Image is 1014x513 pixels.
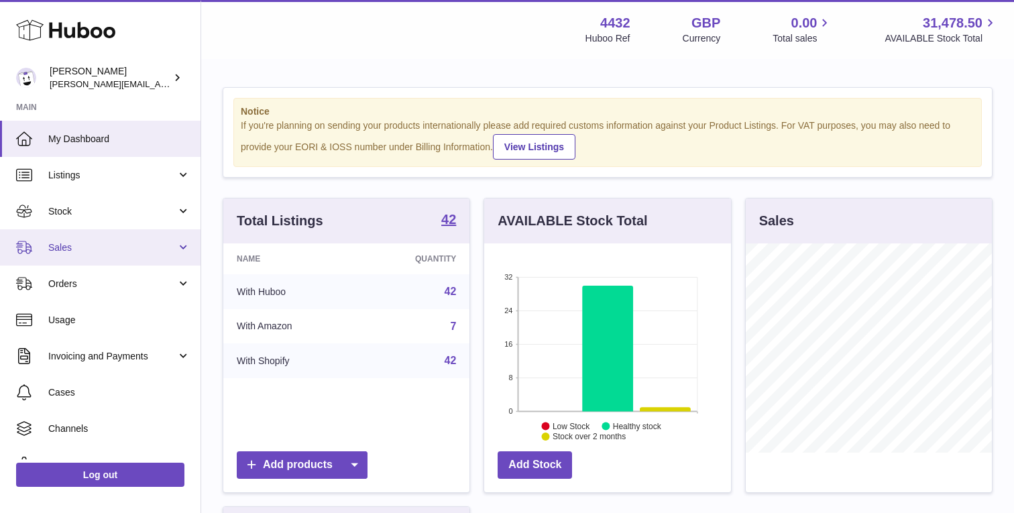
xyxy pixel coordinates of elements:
[613,421,662,431] text: Healthy stock
[683,32,721,45] div: Currency
[493,134,575,160] a: View Listings
[48,350,176,363] span: Invoicing and Payments
[16,463,184,487] a: Log out
[445,286,457,297] a: 42
[223,343,358,378] td: With Shopify
[48,386,190,399] span: Cases
[48,422,190,435] span: Channels
[223,274,358,309] td: With Huboo
[223,243,358,274] th: Name
[505,306,513,315] text: 24
[237,212,323,230] h3: Total Listings
[48,241,176,254] span: Sales
[48,278,176,290] span: Orders
[223,309,358,344] td: With Amazon
[885,14,998,45] a: 31,478.50 AVAILABLE Stock Total
[585,32,630,45] div: Huboo Ref
[48,169,176,182] span: Listings
[791,14,818,32] span: 0.00
[441,213,456,229] a: 42
[48,205,176,218] span: Stock
[885,32,998,45] span: AVAILABLE Stock Total
[553,421,590,431] text: Low Stock
[773,32,832,45] span: Total sales
[505,340,513,348] text: 16
[509,374,513,382] text: 8
[498,451,572,479] a: Add Stock
[241,105,974,118] strong: Notice
[553,432,626,441] text: Stock over 2 months
[600,14,630,32] strong: 4432
[50,65,170,91] div: [PERSON_NAME]
[16,68,36,88] img: akhil@amalachai.com
[691,14,720,32] strong: GBP
[509,407,513,415] text: 0
[48,133,190,146] span: My Dashboard
[505,273,513,281] text: 32
[498,212,647,230] h3: AVAILABLE Stock Total
[48,459,190,471] span: Settings
[237,451,368,479] a: Add products
[759,212,794,230] h3: Sales
[441,213,456,226] strong: 42
[48,314,190,327] span: Usage
[450,321,456,332] a: 7
[50,78,269,89] span: [PERSON_NAME][EMAIL_ADDRESS][DOMAIN_NAME]
[445,355,457,366] a: 42
[773,14,832,45] a: 0.00 Total sales
[358,243,469,274] th: Quantity
[923,14,982,32] span: 31,478.50
[241,119,974,160] div: If you're planning on sending your products internationally please add required customs informati...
